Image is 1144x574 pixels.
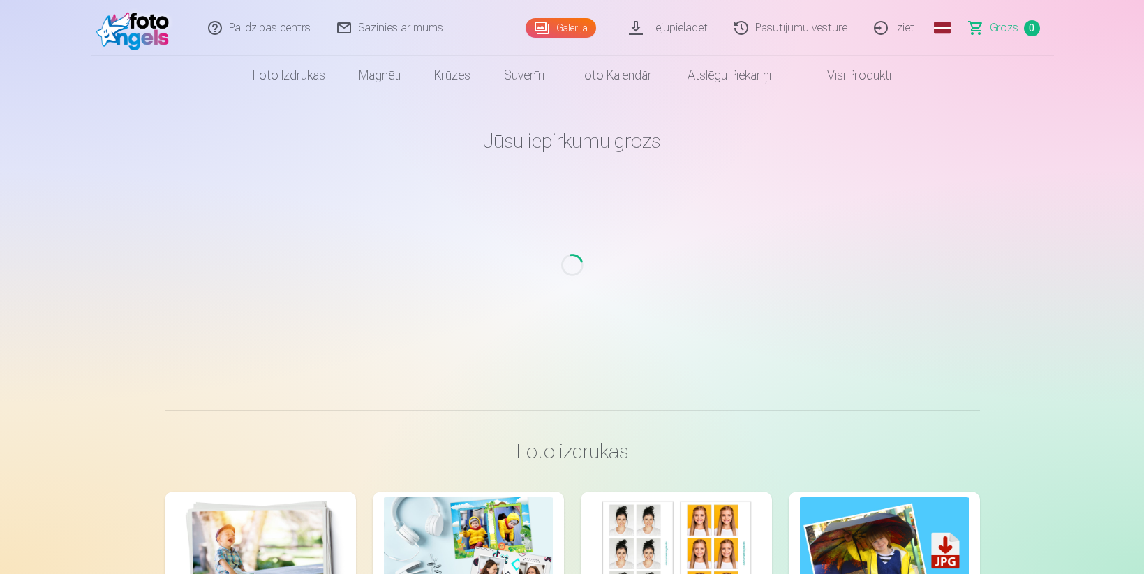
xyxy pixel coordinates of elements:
a: Magnēti [342,56,417,95]
a: Foto kalendāri [561,56,671,95]
a: Galerija [526,18,596,38]
span: 0 [1024,20,1040,36]
span: Grozs [990,20,1018,36]
a: Foto izdrukas [236,56,342,95]
a: Krūzes [417,56,487,95]
a: Visi produkti [788,56,908,95]
h1: Jūsu iepirkumu grozs [165,128,980,153]
img: /fa1 [96,6,177,50]
a: Atslēgu piekariņi [671,56,788,95]
a: Suvenīri [487,56,561,95]
h3: Foto izdrukas [176,439,969,464]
